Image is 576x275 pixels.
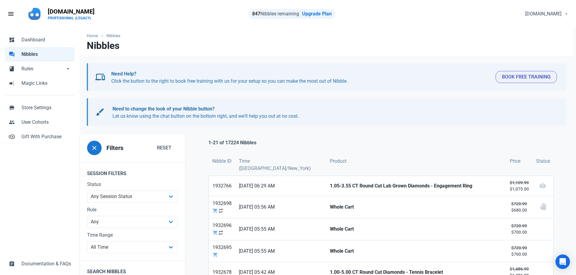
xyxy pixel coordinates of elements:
[302,11,332,17] a: Upgrade Plan
[111,70,491,85] p: Click the button to the right to book free training with us for your setup so you can make the mo...
[539,182,546,189] span: shopping_basket
[330,248,502,255] strong: Whole Cart
[239,225,323,233] span: [DATE] 05:55 AM
[218,230,223,235] span: repeat
[239,248,323,255] span: [DATE] 05:55 AM
[506,218,532,240] a: $720.99$700.00
[511,223,527,228] s: $720.99
[212,158,232,165] span: Nibble ID
[213,252,218,257] span: shopping_cart
[209,240,235,262] a: 1932695shopping_cart
[106,145,123,152] h3: Filters
[87,40,119,51] h1: Nibbles
[87,141,102,155] button: close
[87,232,178,239] label: Time Range
[7,10,15,18] span: menu
[510,180,529,185] s: $1,109.99
[9,51,15,57] span: forum
[510,223,529,235] small: $700.00
[91,144,98,152] span: close
[9,80,15,86] span: campaign
[209,218,235,240] a: 1932696shopping_cartrepeat
[95,72,105,82] span: devices
[87,206,178,213] label: Rule
[326,196,506,218] a: Whole Cart
[111,71,136,77] b: Need Help?
[330,182,502,190] strong: 1.05-3.55 CT Round Cut Lab Grown Diamonds - Engagement Ring
[208,139,256,146] p: 1-21 of 17224 Nibbles
[330,158,347,165] span: Product
[21,36,71,43] span: Dashboard
[235,176,327,196] a: [DATE] 06:29 AM
[9,119,15,125] span: people
[9,260,15,266] span: assignment
[511,245,527,250] s: $720.99
[218,208,223,213] span: repeat
[44,5,98,23] a: [DOMAIN_NAME]PROFESSIONAL (LEGACY)
[5,130,75,144] a: control_point_duplicateGift With Purchase
[213,230,218,235] span: shopping_cart
[536,158,550,165] span: Status
[48,16,95,21] p: PROFESSIONAL (LEGACY)
[510,158,520,165] span: Price
[5,47,75,62] a: forumNibbles
[235,218,327,240] a: [DATE] 05:55 AM
[21,133,71,140] span: Gift With Purchase
[21,119,71,126] span: User Cohorts
[555,254,570,269] div: Open Intercom Messenger
[209,196,235,218] a: 1932698shopping_cartrepeat
[510,267,529,271] s: $1,486.99
[252,11,260,17] strong: 847
[496,71,557,83] button: Book Free Training
[5,76,75,91] a: campaignMagic Links
[5,62,75,76] a: bookRulesarrow_drop_down
[520,8,572,20] button: [DOMAIN_NAME]
[151,142,178,154] button: Reset
[326,240,506,262] a: Whole Cart
[21,260,71,267] span: Documentation & FAQs
[87,181,178,188] label: Status
[502,73,551,81] span: Book Free Training
[506,240,532,262] a: $720.99$700.00
[239,158,323,172] span: Time ([GEOGRAPHIC_DATA]/New_York)
[506,176,532,196] a: $1,109.99$1,075.00
[252,11,299,17] span: Nibbles remaining
[21,104,71,111] span: Store Settings
[48,7,95,16] p: [DOMAIN_NAME]
[5,101,75,115] a: storeStore Settings
[213,208,218,213] span: shopping_cart
[539,203,546,210] img: status_user_offer_unavailable.svg
[80,28,573,40] nav: breadcrumbs
[510,245,529,257] small: $700.00
[330,225,502,233] strong: Whole Cart
[9,65,15,71] span: book
[326,176,506,196] a: 1.05-3.55 CT Round Cut Lab Grown Diamonds - Engagement Ring
[95,107,105,117] span: brush
[510,180,529,192] small: $1,075.00
[21,65,65,72] span: Rules
[80,162,185,181] legend: Session Filters
[511,201,527,206] s: $720.99
[326,218,506,240] a: Whole Cart
[9,36,15,42] span: dashboard
[9,104,15,110] span: store
[5,257,75,271] a: assignmentDocumentation & FAQs
[5,33,75,47] a: dashboardDashboard
[239,182,323,190] span: [DATE] 06:29 AM
[21,80,71,87] span: Magic Links
[5,115,75,130] a: peopleUser Cohorts
[21,51,71,58] span: Nibbles
[65,65,71,71] span: arrow_drop_down
[239,203,323,211] span: [DATE] 05:56 AM
[510,201,529,213] small: $680.00
[157,144,171,152] span: Reset
[330,203,502,211] strong: Whole Cart
[525,10,561,18] span: [DOMAIN_NAME]
[235,196,327,218] a: [DATE] 05:56 AM
[112,106,215,112] b: Need to change the look of your Nibble button?
[9,133,15,139] span: control_point_duplicate
[506,196,532,218] a: $720.99$680.00
[209,176,235,196] a: 1932766
[87,33,101,39] a: Home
